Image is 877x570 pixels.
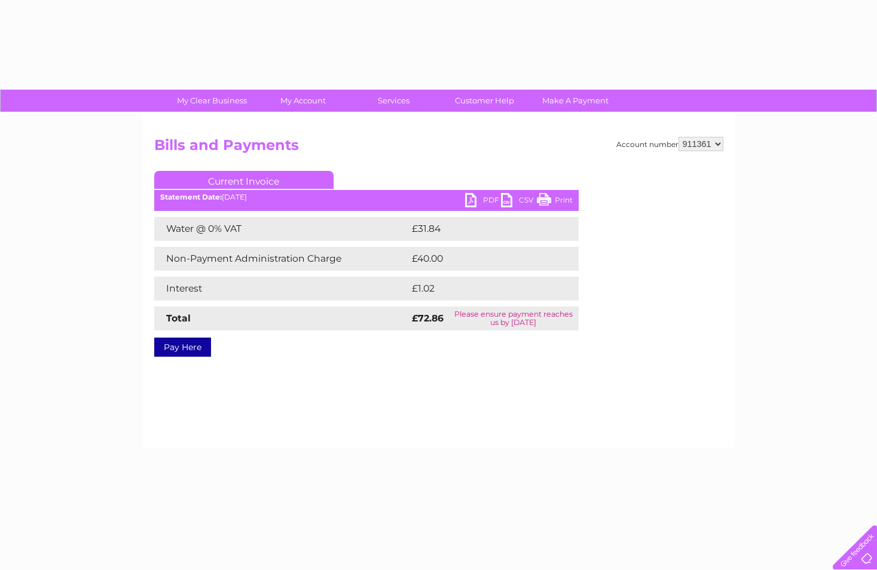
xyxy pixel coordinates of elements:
a: My Clear Business [163,90,261,112]
strong: £72.86 [412,312,444,324]
td: Please ensure payment reaches us by [DATE] [448,307,579,330]
td: Water @ 0% VAT [154,217,409,241]
a: My Account [253,90,352,112]
a: Customer Help [435,90,534,112]
a: Print [537,193,573,210]
a: Current Invoice [154,171,334,189]
a: PDF [465,193,501,210]
td: £31.84 [409,217,554,241]
a: Pay Here [154,338,211,357]
h2: Bills and Payments [154,137,723,160]
td: Non-Payment Administration Charge [154,247,409,271]
td: Interest [154,277,409,301]
td: £1.02 [409,277,549,301]
div: Account number [616,137,723,151]
td: £40.00 [409,247,555,271]
b: Statement Date: [160,192,222,201]
div: [DATE] [154,193,579,201]
strong: Total [166,312,191,324]
a: CSV [501,193,537,210]
a: Services [344,90,443,112]
a: Make A Payment [526,90,625,112]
